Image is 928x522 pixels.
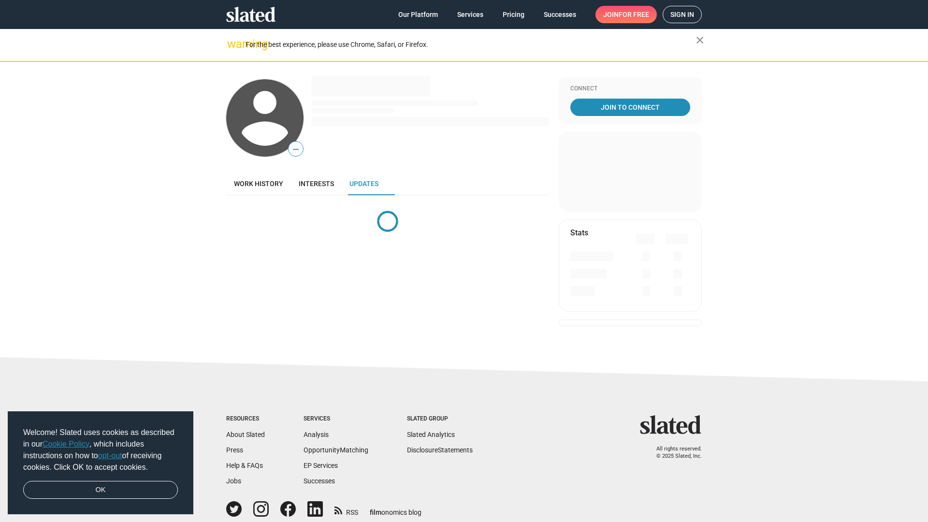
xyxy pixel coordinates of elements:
div: Slated Group [407,415,473,423]
mat-icon: close [694,34,706,46]
span: Join To Connect [572,99,688,116]
a: Updates [342,172,386,195]
a: Join To Connect [570,99,690,116]
a: Cookie Policy [43,440,89,448]
div: cookieconsent [8,411,193,515]
a: OpportunityMatching [304,446,368,454]
span: Services [457,6,483,23]
a: Successes [536,6,584,23]
a: filmonomics blog [370,500,421,517]
div: For the best experience, please use Chrome, Safari, or Firefox. [246,38,696,51]
p: All rights reserved. © 2025 Slated, Inc. [646,446,702,460]
div: Services [304,415,368,423]
a: DisclosureStatements [407,446,473,454]
a: opt-out [98,451,122,460]
span: Join [603,6,649,23]
a: Successes [304,477,335,485]
a: Analysis [304,431,329,438]
a: EP Services [304,462,338,469]
a: Work history [226,172,291,195]
a: Help & FAQs [226,462,263,469]
a: RSS [334,502,358,517]
span: Updates [349,180,378,188]
span: Pricing [503,6,524,23]
a: Jobs [226,477,241,485]
div: Resources [226,415,265,423]
a: Joinfor free [595,6,657,23]
mat-card-title: Stats [570,228,588,238]
a: Interests [291,172,342,195]
span: Our Platform [398,6,438,23]
div: Connect [570,85,690,93]
span: Interests [299,180,334,188]
span: for free [619,6,649,23]
a: dismiss cookie message [23,481,178,499]
a: Services [449,6,491,23]
a: Slated Analytics [407,431,455,438]
a: About Slated [226,431,265,438]
a: Press [226,446,243,454]
span: film [370,508,381,516]
span: Sign in [670,6,694,23]
a: Our Platform [391,6,446,23]
span: Welcome! Slated uses cookies as described in our , which includes instructions on how to of recei... [23,427,178,473]
span: Work history [234,180,283,188]
span: — [289,143,303,156]
a: Pricing [495,6,532,23]
a: Sign in [663,6,702,23]
mat-icon: warning [227,38,239,50]
span: Successes [544,6,576,23]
